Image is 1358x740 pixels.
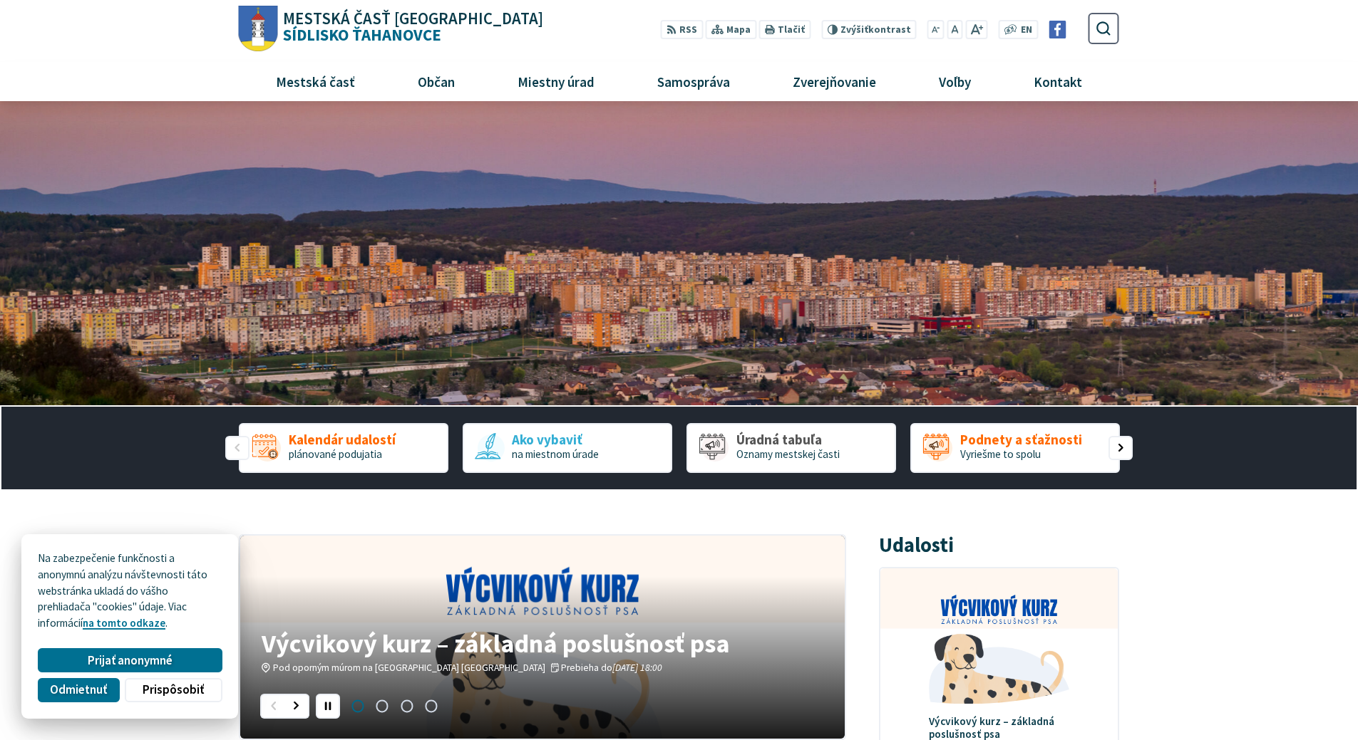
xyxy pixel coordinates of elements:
p: Na zabezpečenie funkčnosti a anonymnú analýzu návštevnosti táto webstránka ukladá do vášho prehli... [38,551,222,632]
h1: Sídlisko Ťahanovce [278,11,544,43]
span: Prejsť na slajd 3 [394,694,418,718]
a: Kalendár udalostí plánované podujatia [239,423,448,473]
div: Pozastaviť pohyb slajdera [316,694,340,718]
span: Prejsť na slajd 4 [419,694,443,718]
button: Tlačiť [759,20,811,39]
button: Prispôsobiť [125,678,222,702]
button: Zvýšiťkontrast [821,20,916,39]
span: Mestská časť [270,62,360,100]
span: Miestny úrad [512,62,600,100]
span: Odmietnuť [50,682,107,697]
div: 3 / 5 [686,423,896,473]
button: Nastaviť pôvodnú veľkosť písma [947,20,962,39]
a: na tomto odkaze [83,616,165,630]
a: RSS [661,20,703,39]
span: Prijať anonymné [88,653,173,668]
span: Kontakt [1029,62,1088,100]
button: Zväčšiť veľkosť písma [965,20,987,39]
a: Mestská časť [250,62,381,100]
span: Prebieha do [561,662,662,674]
span: EN [1021,23,1032,38]
span: Prejsť na slajd 2 [370,694,394,718]
span: Úradná tabuľa [736,432,840,447]
div: Nasledujúci slajd [1108,436,1133,460]
span: Prispôsobiť [143,682,204,697]
a: Ako vybaviť na miestnom úrade [463,423,672,473]
div: 1 / 5 [239,423,448,473]
img: Prejsť na Facebook stránku [1049,21,1066,38]
a: Občan [391,62,480,100]
button: Zmenšiť veľkosť písma [927,20,945,39]
a: Zverejňovanie [767,62,902,100]
span: na miestnom úrade [512,447,599,461]
a: Výcvikový kurz – základná poslušnosť psa Pod oporným múrom na [GEOGRAPHIC_DATA] [GEOGRAPHIC_DATA]... [240,536,845,739]
button: Odmietnuť [38,678,119,702]
span: Voľby [934,62,977,100]
span: Samospráva [652,62,735,100]
a: Mapa [706,20,756,39]
button: Prijať anonymné [38,648,222,672]
span: Mapa [726,23,751,38]
a: Voľby [913,62,997,100]
div: 2 / 5 [463,423,672,473]
a: Kontakt [1008,62,1108,100]
span: Kalendár udalostí [289,432,396,447]
a: Logo Sídlisko Ťahanovce, prejsť na domovskú stránku. [239,6,543,52]
span: plánované podujatia [289,447,382,461]
span: Prejsť na slajd 1 [346,694,370,718]
div: Predošlý slajd [225,436,250,460]
a: Miestny úrad [491,62,620,100]
span: Vyriešme to spolu [960,447,1041,461]
a: Samospráva [632,62,756,100]
div: 1 / 4 [240,536,845,739]
span: kontrast [840,24,911,36]
div: Predošlý slajd [260,694,284,718]
span: Mestská časť [GEOGRAPHIC_DATA] [283,11,543,27]
span: Pod oporným múrom na [GEOGRAPHIC_DATA] [GEOGRAPHIC_DATA] [273,662,545,674]
span: Ako vybaviť [512,432,599,447]
span: Tlačiť [778,24,805,36]
span: Podnety a sťažnosti [960,432,1082,447]
a: Podnety a sťažnosti Vyriešme to spolu [910,423,1120,473]
a: EN [1017,23,1036,38]
h4: Výcvikový kurz – základná poslušnosť psa [262,630,823,656]
div: Nasledujúci slajd [285,694,309,718]
div: 4 / 5 [910,423,1120,473]
span: Zvýšiť [840,24,868,36]
h3: Udalosti [879,534,954,556]
span: Zverejňovanie [787,62,881,100]
span: RSS [679,23,697,38]
img: Prejsť na domovskú stránku [239,6,278,52]
span: Občan [412,62,460,100]
span: Oznamy mestskej časti [736,447,840,461]
a: Úradná tabuľa Oznamy mestskej časti [686,423,896,473]
em: [DATE] 18:00 [612,662,662,674]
